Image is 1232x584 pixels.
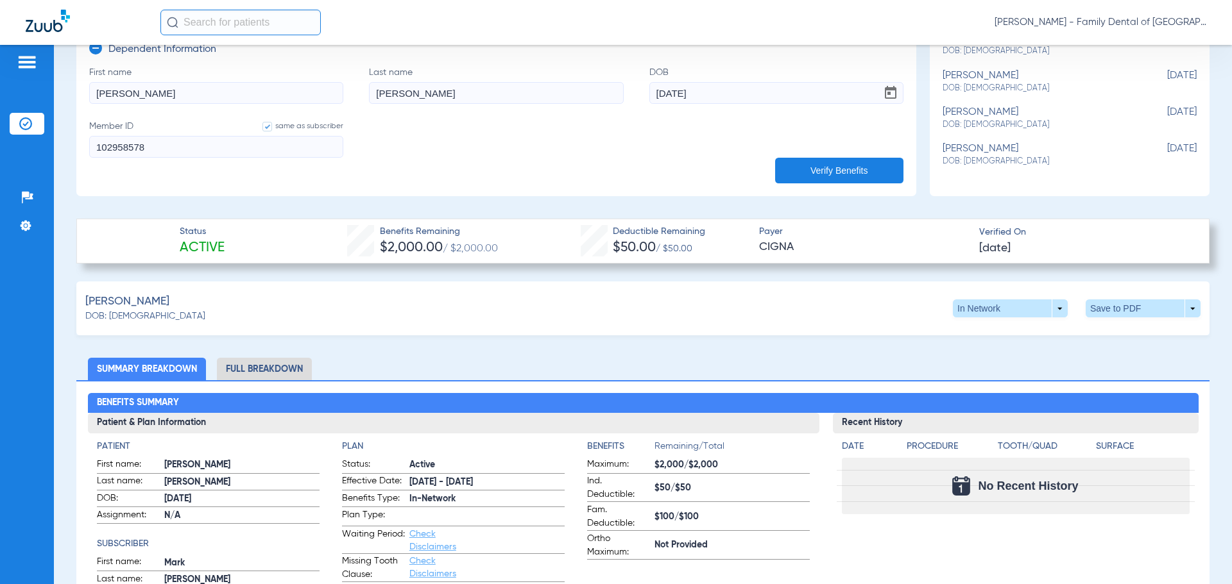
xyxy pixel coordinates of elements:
span: Missing Tooth Clause: [342,555,405,581]
span: Benefits Remaining [380,225,498,238]
span: [PERSON_NAME] [85,294,169,310]
span: [DATE] [979,240,1011,256]
div: [PERSON_NAME] [943,106,1133,130]
span: Effective Date: [342,474,405,490]
button: Verify Benefits [775,158,903,183]
span: Active [180,239,225,257]
span: [DATE] [1133,33,1197,57]
h4: Plan [342,440,565,453]
span: Verified On [979,226,1188,239]
img: hamburger-icon [17,54,37,70]
span: [DATE] [1133,70,1197,94]
span: / $50.00 [656,244,692,253]
h3: Dependent Information [108,44,216,56]
span: Assignment: [97,508,160,524]
label: same as subscriber [250,120,343,133]
h3: Recent History [833,413,1199,433]
span: Not Provided [654,538,810,552]
span: Ortho Maximum: [587,532,650,559]
h4: Tooth/Quad [998,440,1091,453]
span: DOB: [DEMOGRAPHIC_DATA] [943,83,1133,94]
span: [PERSON_NAME] [164,476,320,489]
span: Fam. Deductible: [587,503,650,530]
span: $50.00 [613,241,656,254]
span: In-Network [409,492,565,506]
li: Summary Breakdown [88,358,206,380]
span: Ind. Deductible: [587,474,650,501]
label: DOB [649,66,903,104]
span: Last name: [97,474,160,490]
h4: Benefits [587,440,654,453]
li: Full Breakdown [217,358,312,380]
span: First name: [97,458,160,473]
span: Plan Type: [342,508,405,526]
span: Payer [759,225,968,238]
button: Open calendar [878,80,903,106]
span: [DATE] - [DATE] [409,476,565,489]
input: Member IDsame as subscriber [89,136,343,158]
h4: Procedure [907,440,994,453]
img: Zuub Logo [26,10,70,32]
span: Deductible Remaining [613,225,705,238]
span: $2,000.00 [380,241,443,254]
span: $100/$100 [654,510,810,524]
span: Status [180,225,225,238]
span: [PERSON_NAME] - Family Dental of [GEOGRAPHIC_DATA] [995,16,1206,29]
app-breakdown-title: Surface [1096,440,1190,458]
span: [DATE] [1133,106,1197,130]
app-breakdown-title: Tooth/Quad [998,440,1091,458]
input: Search for patients [160,10,321,35]
span: Status: [342,458,405,473]
span: Benefits Type: [342,492,405,507]
label: Member ID [89,120,343,158]
h3: Patient & Plan Information [88,413,819,433]
label: Last name [369,66,623,104]
app-breakdown-title: Benefits [587,440,654,458]
span: DOB: [DEMOGRAPHIC_DATA] [943,156,1133,167]
span: Maximum: [587,458,650,473]
span: [PERSON_NAME] [164,458,320,472]
h4: Patient [97,440,320,453]
h2: Benefits Summary [88,393,1199,413]
span: DOB: [DEMOGRAPHIC_DATA] [943,119,1133,131]
input: First name [89,82,343,104]
span: DOB: [DEMOGRAPHIC_DATA] [943,46,1133,57]
span: $50/$50 [654,481,810,495]
label: First name [89,66,343,104]
span: [DATE] [1133,143,1197,167]
span: Active [409,458,565,472]
span: First name: [97,555,160,571]
span: Mark [164,556,320,570]
span: $2,000/$2,000 [654,458,810,472]
div: [PERSON_NAME] [943,70,1133,94]
span: N/A [164,509,320,522]
app-breakdown-title: Date [842,440,896,458]
input: DOBOpen calendar [649,82,903,104]
span: DOB: [97,492,160,507]
input: Last name [369,82,623,104]
img: Calendar [952,476,970,496]
h4: Subscriber [97,537,320,551]
app-breakdown-title: Procedure [907,440,994,458]
div: [PERSON_NAME] [943,33,1133,57]
div: [PERSON_NAME] [943,143,1133,167]
a: Check Disclaimers [409,556,456,578]
span: DOB: [DEMOGRAPHIC_DATA] [85,310,205,323]
span: / $2,000.00 [443,244,498,254]
span: No Recent History [978,480,1078,492]
button: In Network [953,299,1068,317]
button: Save to PDF [1086,299,1201,317]
img: Search Icon [167,17,178,28]
a: Check Disclaimers [409,530,456,551]
span: [DATE] [164,492,320,506]
span: Waiting Period: [342,528,405,553]
span: Remaining/Total [654,440,810,458]
span: CIGNA [759,239,968,255]
h4: Date [842,440,896,453]
h4: Surface [1096,440,1190,453]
